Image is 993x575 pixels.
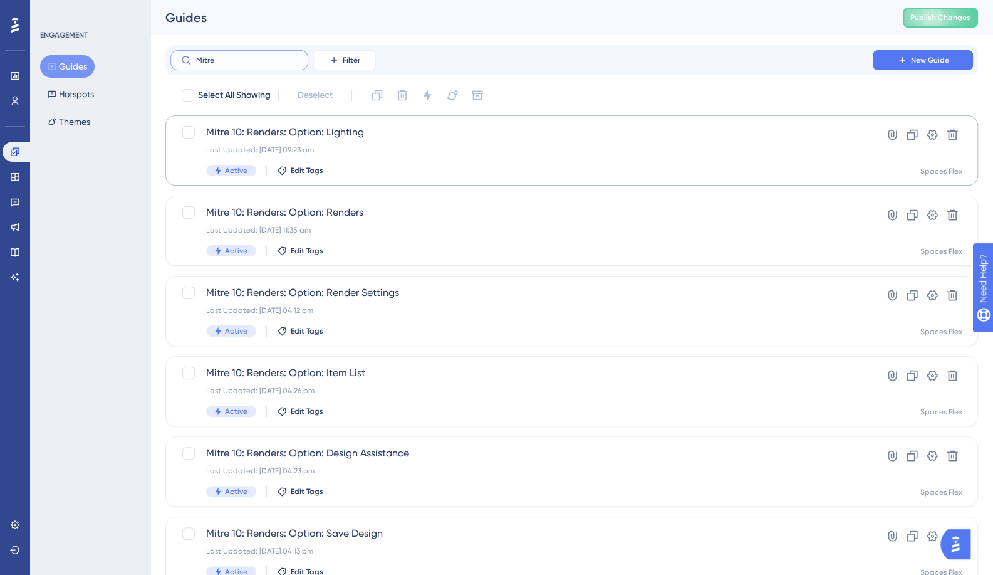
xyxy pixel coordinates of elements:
[298,88,333,103] span: Deselect
[206,546,837,556] div: Last Updated: [DATE] 04:13 pm
[225,406,247,416] span: Active
[343,55,360,65] span: Filter
[286,84,344,107] button: Deselect
[206,526,837,541] span: Mitre 10: Renders: Option: Save Design
[911,55,949,65] span: New Guide
[291,246,323,256] span: Edit Tags
[206,466,837,476] div: Last Updated: [DATE] 04:23 pm
[277,406,323,416] button: Edit Tags
[206,205,837,220] span: Mitre 10: Renders: Option: Renders
[920,246,962,256] div: Spaces Flex
[40,110,98,133] button: Themes
[206,285,837,300] span: Mitre 10: Renders: Option: Render Settings
[940,525,978,563] iframe: UserGuiding AI Assistant Launcher
[291,326,323,336] span: Edit Tags
[29,3,78,18] span: Need Help?
[206,446,837,461] span: Mitre 10: Renders: Option: Design Assistance
[291,487,323,497] span: Edit Tags
[291,406,323,416] span: Edit Tags
[277,487,323,497] button: Edit Tags
[206,145,837,155] div: Last Updated: [DATE] 09:23 am
[277,166,323,176] button: Edit Tags
[225,487,247,497] span: Active
[920,407,962,417] div: Spaces Flex
[291,166,323,176] span: Edit Tags
[910,13,970,23] span: Publish Changes
[206,386,837,396] div: Last Updated: [DATE] 04:26 pm
[40,55,95,78] button: Guides
[40,30,88,40] div: ENGAGEMENT
[206,305,837,315] div: Last Updated: [DATE] 04:12 pm
[920,327,962,337] div: Spaces Flex
[277,246,323,256] button: Edit Tags
[40,83,101,105] button: Hotspots
[206,366,837,381] span: Mitre 10: Renders: Option: Item List
[165,9,871,26] div: Guides
[313,50,376,70] button: Filter
[903,8,978,28] button: Publish Changes
[225,246,247,256] span: Active
[206,225,837,235] div: Last Updated: [DATE] 11:35 am
[277,326,323,336] button: Edit Tags
[920,487,962,497] div: Spaces Flex
[225,326,247,336] span: Active
[225,166,247,176] span: Active
[206,125,837,140] span: Mitre 10: Renders: Option: Lighting
[920,166,962,176] div: Spaces Flex
[873,50,973,70] button: New Guide
[196,56,298,65] input: Search
[198,88,271,103] span: Select All Showing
